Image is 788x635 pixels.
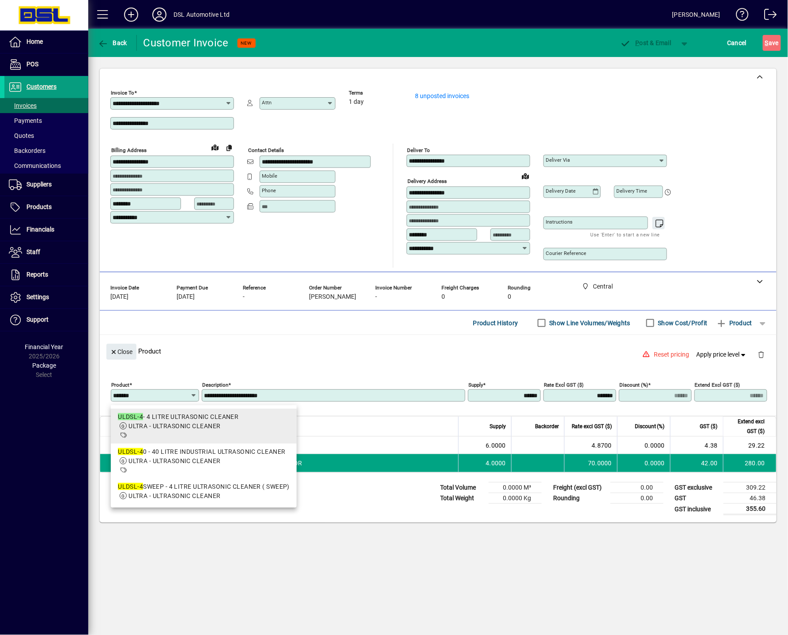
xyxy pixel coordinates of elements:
app-page-header-button: Delete [751,350,772,358]
mat-label: Invoice To [111,90,134,96]
td: 0.0000 [617,437,670,454]
td: 0.0000 [617,454,670,472]
mat-label: Extend excl GST ($) [695,382,740,388]
span: Back [98,39,127,46]
div: [PERSON_NAME] [672,8,720,22]
span: Apply price level [697,350,748,359]
span: Extend excl GST ($) [729,417,765,436]
span: - [243,293,245,300]
button: Delete [751,344,772,365]
span: Reports [26,271,48,278]
span: Financial Year [25,343,64,350]
span: GST ($) [700,422,718,431]
span: Invoices [9,102,37,109]
td: 46.38 [724,493,777,504]
td: 355.60 [724,504,777,515]
span: - [375,293,377,300]
span: 0 [441,293,445,300]
mat-hint: Use 'Enter' to start a new line [591,229,660,240]
span: [DATE] [110,293,128,300]
a: Logout [758,2,777,30]
mat-label: Rate excl GST ($) [544,382,584,388]
a: Support [4,309,88,331]
button: Profile [145,7,173,23]
a: Financials [4,219,88,241]
mat-label: Delivery time [616,188,647,194]
a: Staff [4,241,88,263]
a: Reports [4,264,88,286]
span: Backorder [535,422,559,431]
span: Support [26,316,49,323]
span: 4.0000 [486,459,506,468]
a: Products [4,196,88,218]
span: ULTRA - ULTRASONIC CLEANER [128,492,220,499]
span: Products [26,203,52,210]
mat-label: Courier Reference [546,250,586,256]
span: Quotes [9,132,34,139]
app-page-header-button: Back [88,35,137,51]
a: Settings [4,286,88,308]
span: ave [765,36,779,50]
button: Post & Email [616,35,676,51]
mat-label: Mobile [262,173,277,179]
button: Add [117,7,145,23]
a: Quotes [4,128,88,143]
button: Save [763,35,781,51]
span: Home [26,38,43,45]
a: Home [4,31,88,53]
span: ULTRA - ULTRASONIC CLEANER [128,457,220,464]
span: Supply [490,422,506,431]
td: 0.00 [611,483,664,493]
a: View on map [208,140,222,154]
a: Knowledge Base [729,2,749,30]
td: 0.00 [611,493,664,504]
mat-label: Deliver via [546,157,570,163]
button: Close [106,344,136,360]
em: ULDSL-4 [118,413,143,420]
mat-label: Supply [468,382,483,388]
span: S [765,39,769,46]
mat-option: ULDSL-4SWEEP - 4 LITRE ULTRASONIC CLEANER ( SWEEP) [111,479,297,504]
td: 0.0000 Kg [489,493,542,504]
a: Suppliers [4,174,88,196]
span: Terms [349,90,402,96]
span: Customers [26,83,57,90]
span: ULTRA - ULTRASONIC CLEANER [128,422,220,430]
app-page-header-button: Close [104,347,139,355]
div: DSL Automotive Ltd [173,8,230,22]
span: Product History [473,316,518,330]
button: Apply price level [693,347,751,363]
mat-option: ULDSL-4 - 4 LITRE ULTRASONIC CLEANER [111,409,297,444]
span: 6.0000 [486,441,506,450]
div: 4.8700 [570,441,612,450]
span: Suppliers [26,181,52,188]
mat-label: Delivery date [546,188,576,194]
td: 0.0000 M³ [489,483,542,493]
td: 309.22 [724,483,777,493]
span: 1 day [349,99,364,106]
mat-label: Description [202,382,228,388]
mat-option: ULDSL-40 - 40 LITRE INDUSTRIAL ULTRASONIC CLEANER [111,444,297,479]
td: Rounding [549,493,611,504]
span: Staff [26,248,40,255]
mat-label: Attn [262,99,271,106]
span: Discount (%) [635,422,665,431]
a: Communications [4,158,88,173]
mat-label: Instructions [546,219,573,225]
td: Total Volume [436,483,489,493]
td: Total Weight [436,493,489,504]
span: Package [32,362,56,369]
span: Settings [26,293,49,300]
td: GST inclusive [671,504,724,515]
a: Payments [4,113,88,128]
a: Backorders [4,143,88,158]
mat-label: Discount (%) [619,382,648,388]
span: NEW [241,40,252,46]
span: POS [26,61,38,68]
button: Reset pricing [651,347,693,363]
span: Rate excl GST ($) [572,422,612,431]
label: Show Cost/Profit [656,319,708,327]
td: Freight (excl GST) [549,483,611,493]
a: View on map [518,169,532,183]
span: Reset pricing [654,350,690,359]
